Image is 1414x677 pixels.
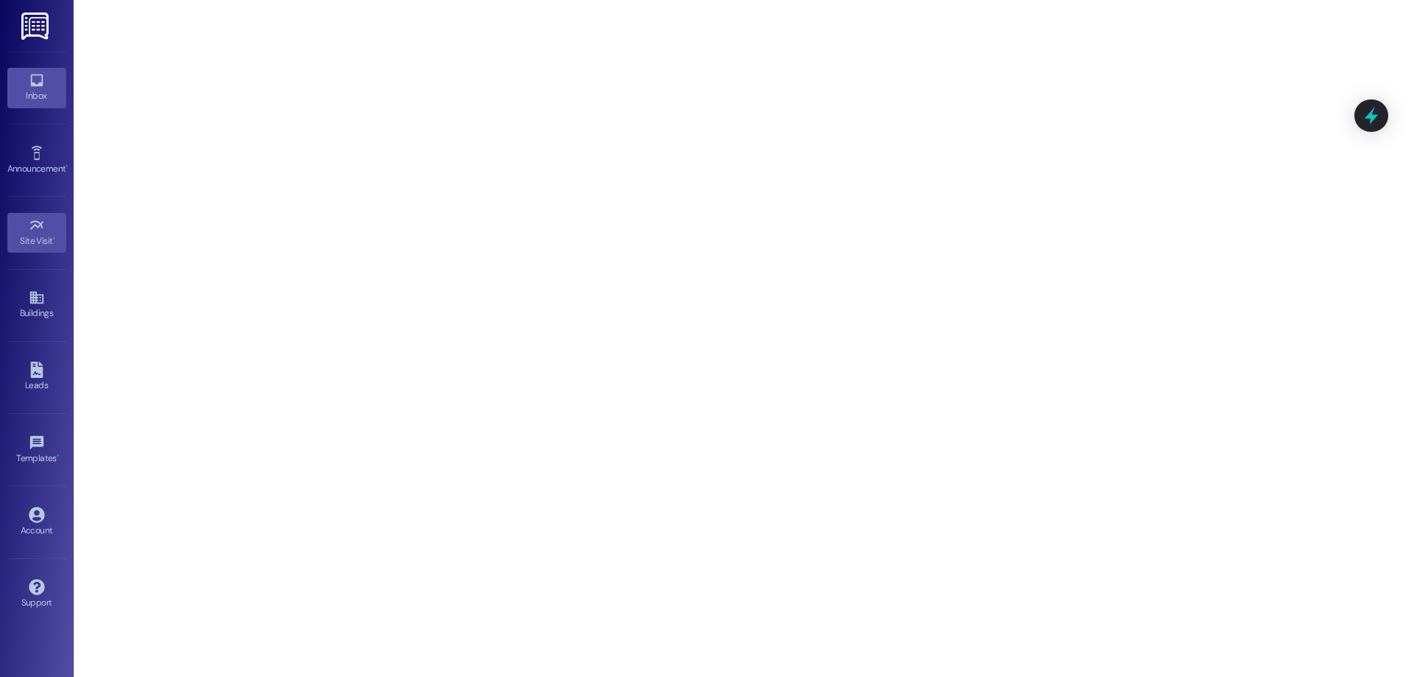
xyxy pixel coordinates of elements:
[66,161,68,172] span: •
[57,451,59,461] span: •
[53,234,55,244] span: •
[7,430,66,470] a: Templates •
[21,13,52,40] img: ResiDesk Logo
[7,213,66,253] a: Site Visit •
[7,357,66,397] a: Leads
[7,502,66,542] a: Account
[7,68,66,108] a: Inbox
[7,575,66,614] a: Support
[7,285,66,325] a: Buildings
